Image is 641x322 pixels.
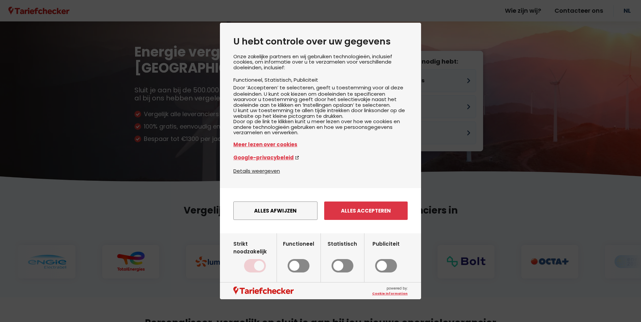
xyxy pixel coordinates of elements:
[372,240,400,273] label: Publiciteit
[283,240,314,273] label: Functioneel
[233,202,317,220] button: Alles afwijzen
[372,286,408,296] span: powered by:
[265,76,294,83] li: Statistisch
[233,36,408,47] h2: U hebt controle over uw gegevens
[233,287,294,295] img: logo
[372,291,408,296] a: Cookie Information
[324,202,408,220] button: Alles accepteren
[233,240,277,273] label: Strikt noodzakelijk
[220,188,421,233] div: menu
[233,141,408,148] a: Meer lezen over cookies
[233,167,280,175] button: Details weergeven
[328,240,357,273] label: Statistisch
[294,76,318,83] li: Publiciteit
[233,54,408,167] div: Onze zakelijke partners en wij gebruiken technologieën, inclusief cookies, om informatie over u t...
[233,154,408,161] a: Google-privacybeleid
[233,76,265,83] li: Functioneel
